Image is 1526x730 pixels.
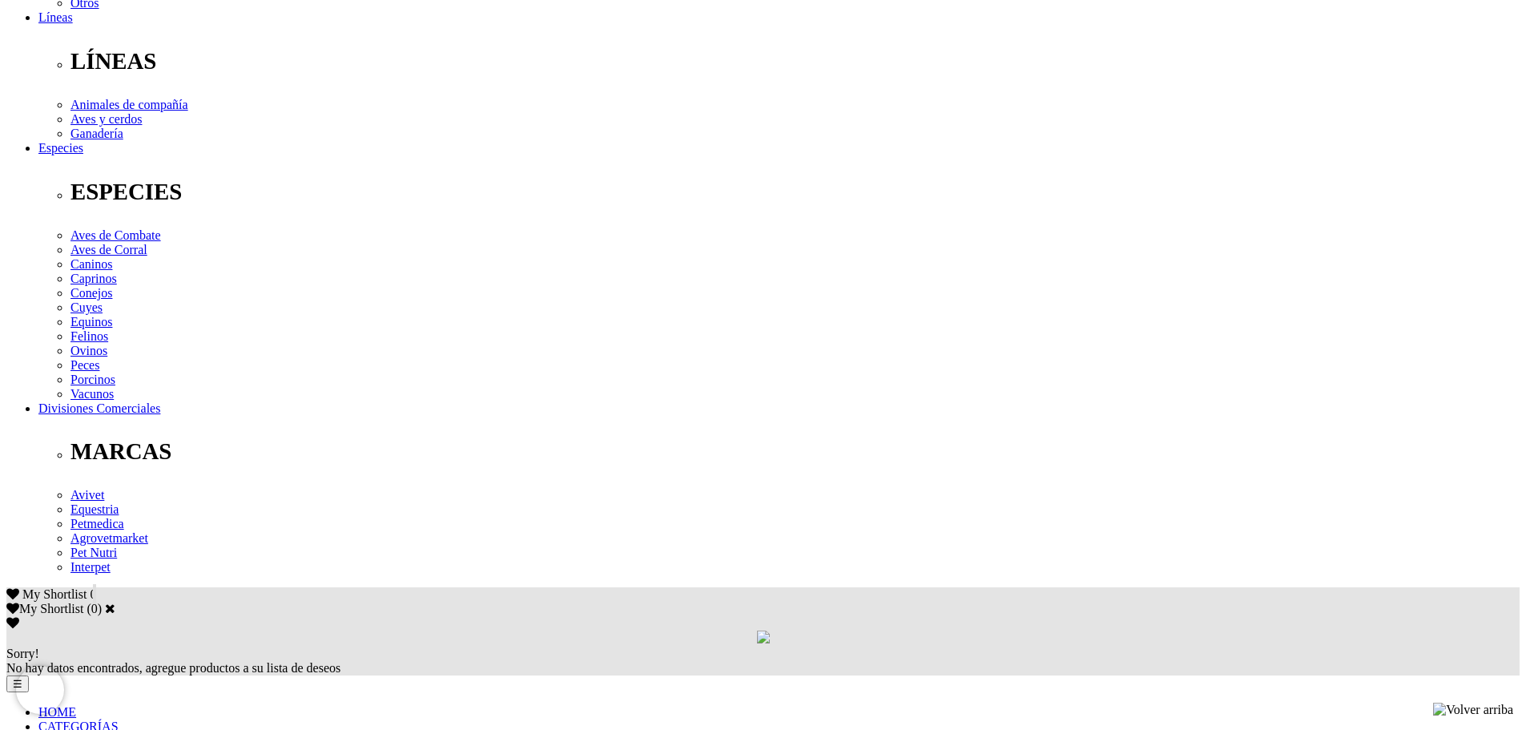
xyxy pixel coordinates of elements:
p: ESPECIES [70,179,1520,205]
a: Aves de Corral [70,243,147,256]
a: Cuyes [70,300,103,314]
a: Pet Nutri [70,546,117,559]
span: ( ) [87,602,102,615]
a: Porcinos [70,373,115,386]
label: My Shortlist [6,602,83,615]
a: Equinos [70,315,112,329]
a: Caninos [70,257,112,271]
span: 0 [90,587,96,601]
img: Volver arriba [1433,703,1513,717]
a: Ovinos [70,344,107,357]
a: Equestria [70,502,119,516]
a: Avivet [70,488,104,502]
a: Especies [38,141,83,155]
span: Sorry! [6,647,39,660]
img: loading.gif [757,631,770,643]
a: Interpet [70,560,111,574]
a: Divisiones Comerciales [38,401,160,415]
button: ☰ [6,676,29,692]
a: Peces [70,358,99,372]
iframe: Brevo live chat [16,666,64,714]
a: Cerrar [105,602,115,615]
a: Ganadería [70,127,123,140]
a: Petmedica [70,517,124,530]
a: Agrovetmarket [70,531,148,545]
a: Caprinos [70,272,117,285]
p: LÍNEAS [70,48,1520,75]
div: No hay datos encontrados, agregue productos a su lista de deseos [6,647,1520,676]
a: Líneas [38,10,73,24]
label: 0 [91,602,98,615]
a: Conejos [70,286,112,300]
a: Aves de Combate [70,228,161,242]
span: My Shortlist [22,587,87,601]
a: Felinos [70,329,108,343]
a: Animales de compañía [70,98,188,111]
p: MARCAS [70,438,1520,465]
a: Vacunos [70,387,114,401]
a: Aves y cerdos [70,112,142,126]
